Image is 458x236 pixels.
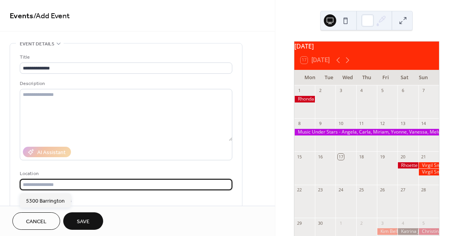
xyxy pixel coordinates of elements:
div: 8 [297,121,302,127]
div: Christina and Major Whitlow [418,228,439,235]
div: 1 [297,88,302,94]
span: Cancel [26,218,47,226]
div: 25 [359,187,365,193]
div: 17 [338,154,344,160]
div: Mon [301,70,320,85]
div: 10 [338,121,344,127]
div: Virgil Smith [418,162,439,169]
div: 19 [379,154,385,160]
div: 3 [338,88,344,94]
div: Katrina Johnson (Baby Shower) [398,228,418,235]
div: Music Under Stars - Angela, Carla, Miriam, Yvonne, Vanessa, Melva, Janice, [294,129,439,135]
div: 20 [400,154,406,160]
div: 7 [421,88,427,94]
div: 16 [317,154,323,160]
div: 2 [317,88,323,94]
div: 23 [317,187,323,193]
div: 5 [379,88,385,94]
div: 26 [379,187,385,193]
div: 28 [421,187,427,193]
div: Virgil Smith [418,169,439,175]
div: 3 [379,220,385,226]
div: 24 [338,187,344,193]
div: Rhoette Weston [398,162,418,169]
span: 5300 Barrington [26,197,65,205]
div: Thu [357,70,376,85]
a: Events [10,9,33,24]
div: 4 [359,88,365,94]
span: Event details [20,40,54,48]
button: Save [63,212,103,230]
div: [DATE] [294,42,439,51]
div: Fri [376,70,395,85]
div: 11 [359,121,365,127]
div: 21 [421,154,427,160]
div: Kim Bell - AKA Event [377,228,398,235]
div: Description [20,80,231,88]
div: Title [20,53,231,61]
div: 5 [421,220,427,226]
div: Sun [414,70,433,85]
span: / Add Event [33,9,70,24]
div: 6 [400,88,406,94]
div: 4 [400,220,406,226]
div: 22 [297,187,302,193]
div: 29 [297,220,302,226]
div: Wed [338,70,357,85]
div: 30 [317,220,323,226]
div: 15 [297,154,302,160]
div: Rhonda Irving [294,96,315,102]
div: 14 [421,121,427,127]
div: Sat [395,70,414,85]
div: 13 [400,121,406,127]
div: 9 [317,121,323,127]
div: Location [20,170,231,178]
div: Tue [319,70,338,85]
div: 27 [400,187,406,193]
div: 18 [359,154,365,160]
button: Cancel [12,212,60,230]
div: 12 [379,121,385,127]
div: 1 [338,220,344,226]
span: Save [77,218,90,226]
div: 2 [359,220,365,226]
